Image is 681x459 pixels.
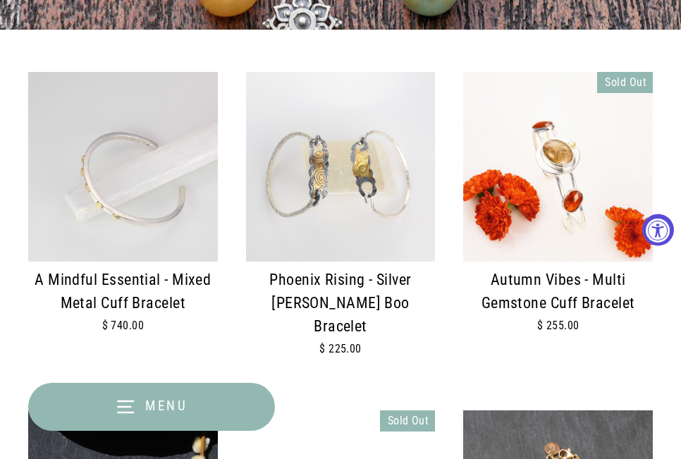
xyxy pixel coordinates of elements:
[597,72,653,93] div: Sold Out
[642,214,674,245] button: Accessibility Widget, click to open
[28,383,275,431] button: Menu
[380,410,436,432] div: Sold Out
[28,72,218,262] img: Mixed Metal Cuff Bracelet main image | Breathe Autumn Rain Jewelry
[463,72,653,262] img: Autumn Vibes - Multi Gemstone Cuff Bracelet main image | Breathe Autumn Rain Jewelry
[246,72,436,262] img: Phoenix Rising - Silver Keum Boo Bracelet main image | Breathe Autumn Rain Jewelry
[102,319,145,332] span: $ 740.00
[145,398,188,414] span: Menu
[319,342,362,355] span: $ 225.00
[463,269,653,315] div: Autumn Vibes - Multi Gemstone Cuff Bracelet
[28,72,218,359] a: Mixed Metal Cuff Bracelet main image | Breathe Autumn Rain Jewelry A Mindful Essential - Mixed Me...
[28,269,218,315] div: A Mindful Essential - Mixed Metal Cuff Bracelet
[537,319,579,332] span: $ 255.00
[463,72,653,359] a: Autumn Vibes - Multi Gemstone Cuff Bracelet main image | Breathe Autumn Rain Jewelry Autumn Vibes...
[246,72,436,382] a: Phoenix Rising - Silver Keum Boo Bracelet main image | Breathe Autumn Rain Jewelry Phoenix Rising...
[246,269,436,338] div: Phoenix Rising - Silver [PERSON_NAME] Boo Bracelet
